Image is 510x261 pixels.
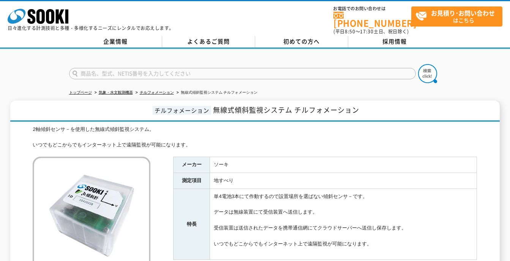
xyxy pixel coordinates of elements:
span: お電話でのお問い合わせは [333,6,411,11]
li: 無線式傾斜監視システム チルフォメーション [175,89,258,97]
td: 単4電池3本にて作動するので設置場所を選ばない傾斜センサ－です。 データは無線装置にて受信装置へ送信します。 受信装置は送信されたデータを携帯通信網にてクラウドサーバーへ送信し保存します。 いつ... [210,189,477,259]
span: チルフォメーション [153,106,211,115]
a: 気象・水文観測機器 [99,90,133,94]
span: 初めての方へ [283,37,320,46]
img: btn_search.png [418,64,437,83]
a: お見積り･お問い合わせはこちら [411,6,502,27]
strong: お見積り･お問い合わせ [431,8,495,17]
td: ソーキ [210,157,477,173]
input: 商品名、型式、NETIS番号を入力してください [69,68,416,79]
a: 企業情報 [69,36,162,47]
a: トップページ [69,90,92,94]
a: 採用情報 [348,36,441,47]
div: 2軸傾斜センサ－を使用した無線式傾斜監視システム。 いつでもどこからでもインターネット上で遠隔監視が可能になります。 [33,126,477,149]
th: 測定項目 [174,173,210,189]
span: 17:30 [360,28,374,35]
span: 8:50 [345,28,355,35]
span: (平日 ～ 土日、祝日除く) [333,28,409,35]
span: 無線式傾斜監視システム チルフォメーション [213,105,359,115]
a: [PHONE_NUMBER] [333,12,411,27]
a: よくあるご質問 [162,36,255,47]
th: 特長 [174,189,210,259]
td: 地すべり [210,173,477,189]
th: メーカー [174,157,210,173]
span: はこちら [415,7,502,26]
p: 日々進化する計測技術と多種・多様化するニーズにレンタルでお応えします。 [8,26,174,30]
a: 初めての方へ [255,36,348,47]
a: チルフォメーション [140,90,174,94]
